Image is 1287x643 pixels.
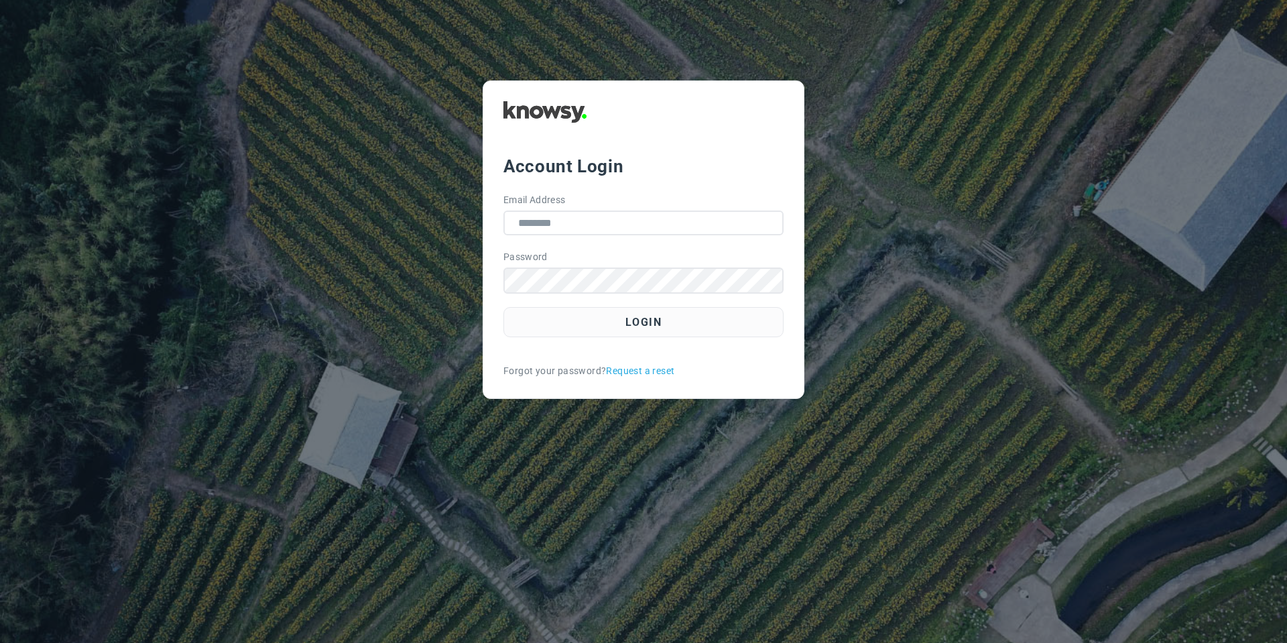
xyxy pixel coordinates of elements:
[503,193,566,207] label: Email Address
[503,364,784,378] div: Forgot your password?
[606,364,674,378] a: Request a reset
[503,250,548,264] label: Password
[503,307,784,337] button: Login
[503,154,784,178] div: Account Login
